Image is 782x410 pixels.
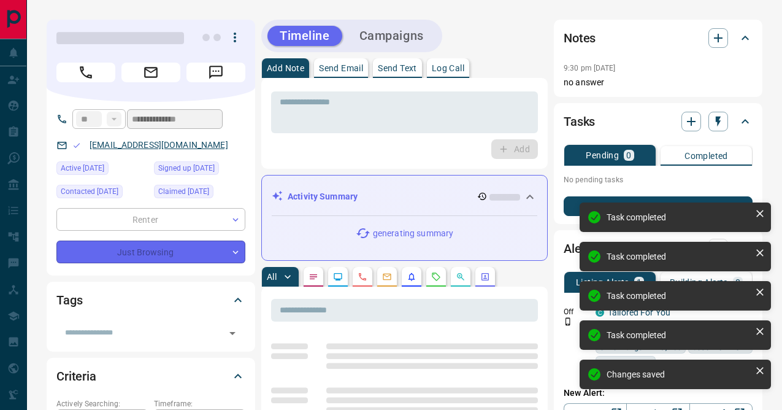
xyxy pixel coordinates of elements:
div: Tasks [564,107,753,136]
span: Claimed [DATE] [158,185,209,198]
p: New Alert: [564,387,753,400]
span: Message [186,63,245,82]
span: Active [DATE] [61,162,104,174]
div: Notes [564,23,753,53]
p: Send Text [378,64,417,72]
div: Task completed [607,212,750,222]
p: 0 [626,151,631,160]
h2: Notes [564,28,596,48]
div: Wed Aug 13 2025 [56,161,148,179]
div: Criteria [56,362,245,391]
svg: Requests [431,272,441,282]
div: Task completed [607,291,750,301]
h2: Tasks [564,112,595,131]
p: Log Call [432,64,464,72]
p: generating summary [373,227,453,240]
svg: Emails [382,272,392,282]
div: Activity Summary [272,185,537,208]
p: Add Note [267,64,304,72]
svg: Calls [358,272,367,282]
div: Sat Jun 14 2025 [154,161,245,179]
button: Campaigns [347,26,436,46]
span: Call [56,63,115,82]
div: Alerts [564,234,753,263]
p: no answer [564,76,753,89]
div: Task completed [607,252,750,261]
h2: Alerts [564,239,596,258]
h2: Criteria [56,366,96,386]
p: Pending [586,151,619,160]
p: 9:30 pm [DATE] [564,64,616,72]
svg: Listing Alerts [407,272,416,282]
h2: Tags [56,290,82,310]
div: Mon Jul 14 2025 [154,185,245,202]
button: Timeline [267,26,342,46]
p: Listing Alerts [576,278,629,287]
p: Completed [684,152,728,160]
p: Timeframe: [154,398,245,409]
div: Just Browsing [56,241,245,263]
svg: Opportunities [456,272,466,282]
p: All [267,273,277,281]
div: Changes saved [607,369,750,379]
span: Signed up [DATE] [158,162,215,174]
p: Actively Searching: [56,398,148,409]
button: New Task [564,196,753,216]
a: [EMAIL_ADDRESS][DOMAIN_NAME] [90,140,228,150]
div: Task completed [607,330,750,340]
button: Open [224,325,241,342]
p: Activity Summary [288,190,358,203]
p: No pending tasks [564,171,753,189]
p: Off [564,306,588,317]
svg: Notes [309,272,318,282]
div: Tags [56,285,245,315]
svg: Agent Actions [480,272,490,282]
svg: Lead Browsing Activity [333,272,343,282]
svg: Push Notification Only [564,317,572,326]
span: Email [121,63,180,82]
div: Renter [56,208,245,231]
p: Send Email [319,64,363,72]
div: Tue Aug 12 2025 [56,185,148,202]
svg: Email Valid [72,141,81,150]
span: Contacted [DATE] [61,185,118,198]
